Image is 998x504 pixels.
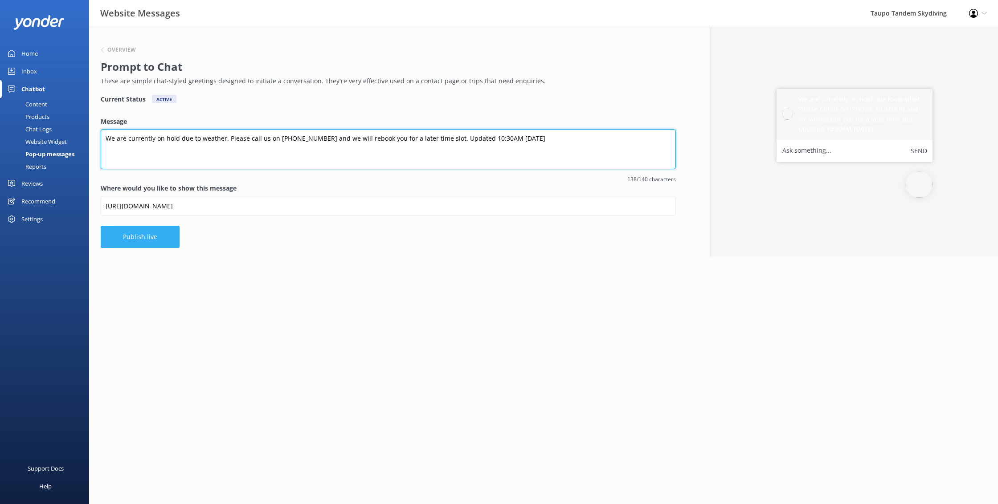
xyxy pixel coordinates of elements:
h5: We are currently on hold due to weather. Please call us on [PHONE_NUMBER] and we will rebook you ... [798,94,927,134]
div: Content [5,98,47,110]
a: Website Widget [5,135,89,148]
h3: Website Messages [100,6,180,20]
a: Pop-up messages [5,148,89,160]
h4: Current Status [101,95,146,103]
div: Chat Logs [5,123,52,135]
a: Content [5,98,89,110]
div: Active [152,95,176,103]
div: Help [39,477,52,495]
div: Settings [21,210,43,228]
h2: Prompt to Chat [101,58,671,75]
div: Recommend [21,192,55,210]
button: Publish live [101,226,180,248]
span: 138/140 characters [101,175,676,183]
div: Reports [5,160,46,173]
div: Support Docs [28,459,64,477]
p: These are simple chat-styled greetings designed to initiate a conversation. They're very effectiv... [101,76,671,86]
label: Where would you like to show this message [101,183,676,193]
a: Reports [5,160,89,173]
div: Pop-up messages [5,148,74,160]
button: Send [911,145,927,157]
label: Message [101,117,676,126]
div: Reviews [21,175,43,192]
div: Website Widget [5,135,67,148]
div: Products [5,110,49,123]
div: Chatbot [21,80,45,98]
h6: Overview [107,47,136,53]
a: Chat Logs [5,123,89,135]
div: Inbox [21,62,37,80]
a: Products [5,110,89,123]
img: yonder-white-logo.png [13,15,65,30]
textarea: We are currently on hold due to weather. Please call us on [PHONE_NUMBER] and we will rebook you ... [101,129,676,169]
input: https://www.example.com/page [101,196,676,216]
label: Ask something... [782,145,831,157]
div: Home [21,45,38,62]
button: Overview [101,47,136,53]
